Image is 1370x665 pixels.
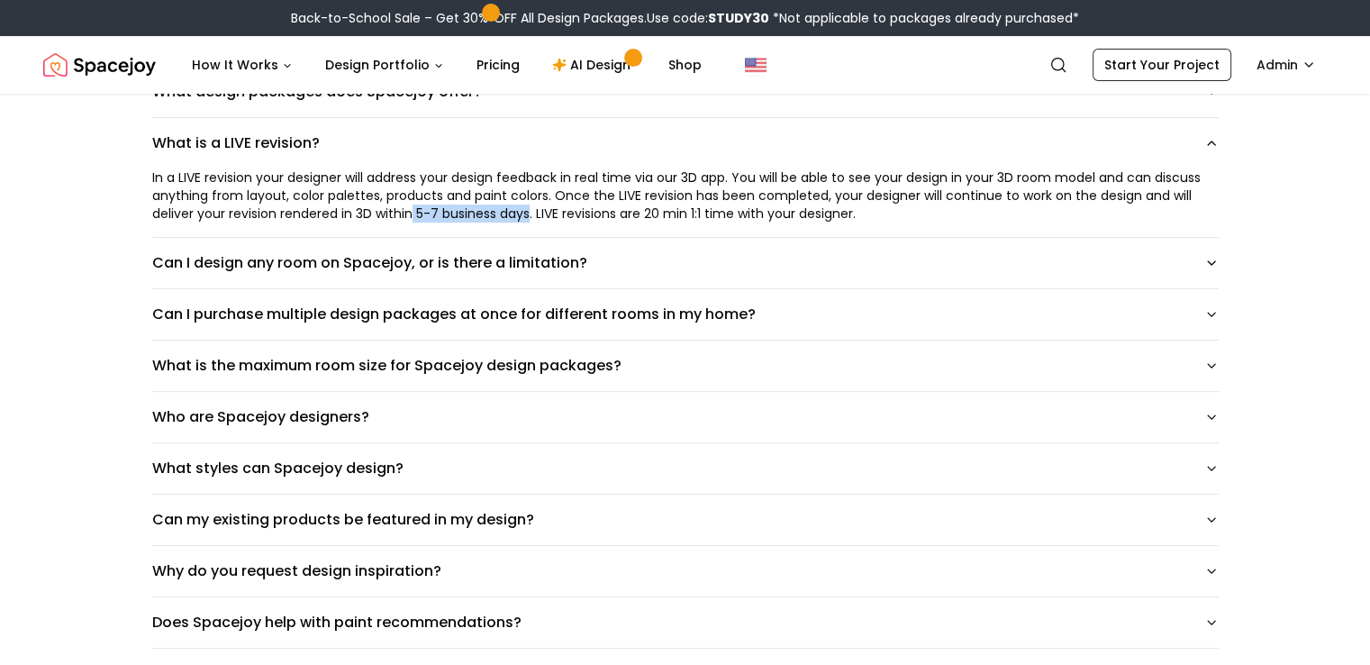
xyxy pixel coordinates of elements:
[152,169,1219,237] div: What is a LIVE revision?
[152,341,1219,391] button: What is the maximum room size for Spacejoy design packages?
[152,169,1219,223] div: In a LIVE revision your designer will address your design feedback in real time via our 3D app. Y...
[745,54,767,76] img: United States
[152,392,1219,442] button: Who are Spacejoy designers?
[152,289,1219,340] button: Can I purchase multiple design packages at once for different rooms in my home?
[311,47,458,83] button: Design Portfolio
[654,47,716,83] a: Shop
[43,36,1327,94] nav: Global
[177,47,716,83] nav: Main
[152,597,1219,648] button: Does Spacejoy help with paint recommendations?
[647,9,769,27] span: Use code:
[43,47,156,83] img: Spacejoy Logo
[538,47,650,83] a: AI Design
[1246,49,1327,81] button: Admin
[152,443,1219,494] button: What styles can Spacejoy design?
[152,118,1219,169] button: What is a LIVE revision?
[152,495,1219,545] button: Can my existing products be featured in my design?
[152,238,1219,288] button: Can I design any room on Spacejoy, or is there a limitation?
[152,546,1219,597] button: Why do you request design inspiration?
[291,9,1079,27] div: Back-to-School Sale – Get 30% OFF All Design Packages.
[769,9,1079,27] span: *Not applicable to packages already purchased*
[1093,49,1231,81] a: Start Your Project
[43,47,156,83] a: Spacejoy
[177,47,307,83] button: How It Works
[708,9,769,27] b: STUDY30
[462,47,534,83] a: Pricing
